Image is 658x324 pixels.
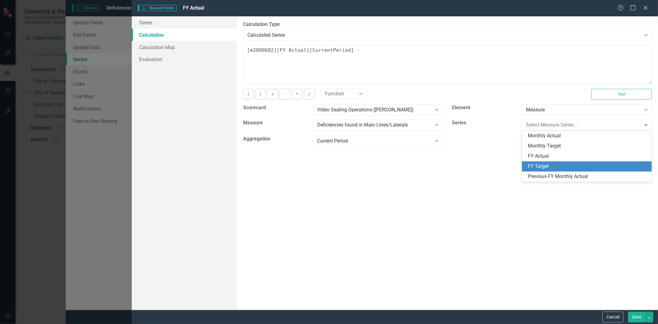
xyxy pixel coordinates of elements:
[317,106,432,114] div: Video Sealing Operations ([PERSON_NAME])
[526,106,641,114] div: Measure
[267,89,278,100] button: +
[279,89,290,100] button: -
[528,132,648,139] div: Monthly Actual
[591,89,652,100] button: Test
[628,312,645,322] button: Save
[183,5,204,11] span: FY Actual
[528,153,648,160] div: FY Actual
[317,137,432,144] div: Current Period
[132,53,237,65] a: Evaluation
[243,89,254,100] button: (
[528,173,648,180] div: Previous FY Monthly Actual
[243,104,308,111] label: Scorecard
[602,312,623,322] button: Cancel
[243,45,652,84] textarea: [m2008682][FY Actual][CurrentPeriod] -
[452,119,517,127] label: Series
[138,5,177,11] span: Measure Series
[304,89,314,100] button: /
[132,29,237,41] a: Calculation
[452,104,517,111] label: Element
[243,21,652,28] label: Calculation Type
[247,31,641,39] div: Calculated Series
[255,89,266,100] button: )
[325,90,356,98] div: Function
[243,135,308,143] label: Aggregation
[528,163,648,170] div: FY Target
[528,143,648,150] div: Monthly Target
[132,41,237,53] a: Calculation Map
[317,122,432,129] div: Deficiencies found in Main Lines/Laterals
[132,16,237,29] a: Series
[243,119,308,127] label: Measure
